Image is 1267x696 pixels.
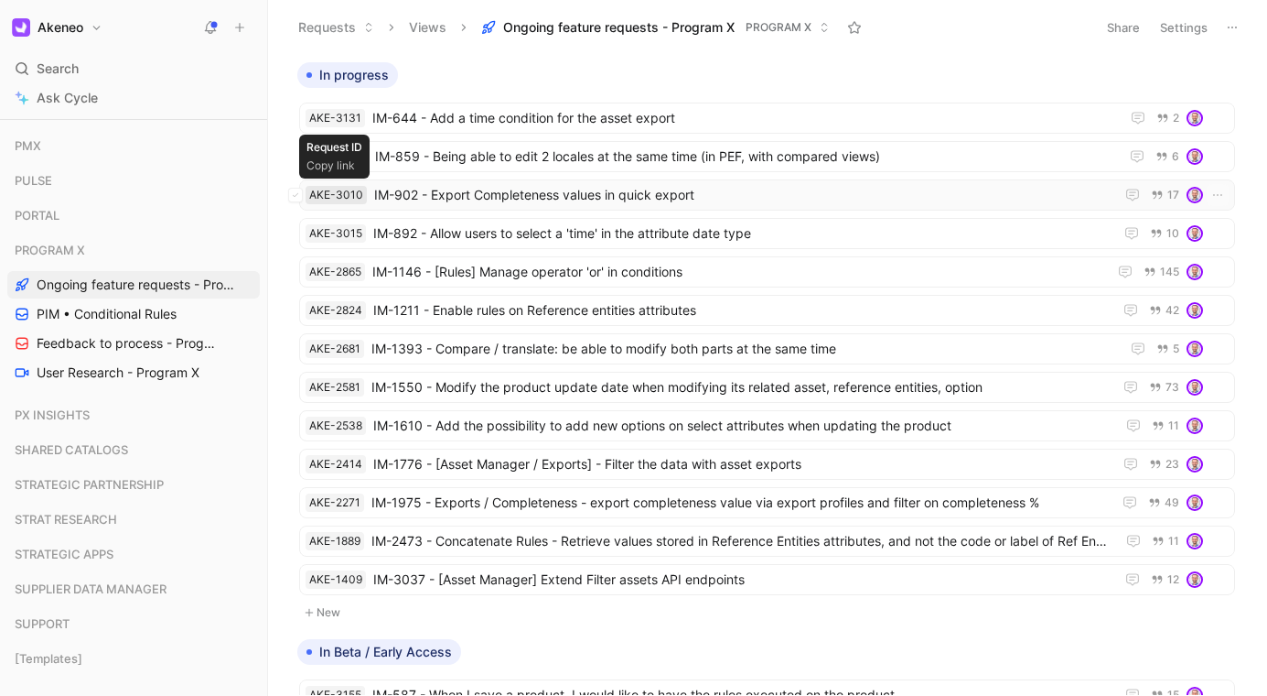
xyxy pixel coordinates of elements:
span: STRATEGIC APPS [15,545,113,563]
button: In Beta / Early Access [297,639,461,665]
span: 11 [1168,536,1179,547]
button: Views [401,14,455,41]
span: 49 [1165,497,1179,508]
span: IM-3037 - [Asset Manager] Extend Filter assets API endpoints [373,569,1107,591]
span: In Beta / Early Access [319,643,452,661]
img: avatar [1188,419,1201,432]
img: avatar [1188,343,1201,355]
img: avatar [1188,112,1201,125]
a: AKE-2681IM-1393 - Compare / translate: be able to modify both parts at the same time5avatar [299,333,1235,364]
div: STRAT RESEARCH [7,506,260,538]
button: 73 [1145,377,1183,397]
div: PX INSIGHTS [7,401,260,434]
button: 11 [1148,416,1183,436]
img: avatar [1188,227,1201,240]
button: 5 [1153,339,1183,359]
a: AKE-3036IM-859 - Being able to edit 2 locales at the same time (in PEF, with compared views)6avatar [299,141,1235,172]
span: Search [37,58,79,80]
button: 17 [1147,185,1183,205]
span: 6 [1172,151,1179,162]
div: AKE-2865 [309,263,361,281]
a: AKE-1889IM-2473 - Concatenate Rules - Retrieve values stored in Reference Entities attributes, an... [299,526,1235,557]
a: AKE-3131IM-644 - Add a time condition for the asset export2avatar [299,103,1235,134]
span: 42 [1165,305,1179,316]
div: AKE-3015 [309,224,362,243]
button: Ongoing feature requests - Program XPROGRAM X [473,14,838,41]
span: User Research - Program X [37,364,199,382]
span: SUPPORT [15,614,70,633]
a: AKE-3010IM-902 - Export Completeness values in quick export17avatar [299,179,1235,211]
a: AKE-2414IM-1776 - [Asset Manager / Exports] - Filter the data with asset exports23avatar [299,449,1235,480]
a: Ongoing feature requests - Program X [7,271,260,299]
span: [Templates] [15,649,82,668]
img: avatar [1188,150,1201,163]
button: 42 [1145,300,1183,321]
a: Feedback to process - Program X [7,330,260,357]
div: STRATEGIC PARTNERSHIP [7,471,260,504]
div: AKE-1889 [309,532,360,550]
a: PIM • Conditional Rules [7,300,260,328]
div: AKE-3131 [309,109,361,127]
div: PULSE [7,167,260,194]
button: New [297,602,1237,624]
span: In progress [319,66,389,84]
span: IM-1146 - [Rules] Manage operator 'or' in conditions [372,261,1100,283]
span: Ongoing feature requests - Program X [503,18,735,37]
h1: Akeneo [38,19,83,36]
span: IM-2473 - Concatenate Rules - Retrieve values stored in Reference Entities attributes, and not th... [371,530,1108,552]
div: AKE-2414 [309,455,362,473]
span: IM-1211 - Enable rules on Reference entities attributes [373,299,1105,321]
span: IM-892 - Allow users to select a 'time' in the attribute date type [373,223,1106,245]
span: IM-859 - Being able to edit 2 locales at the same time (in PEF, with compared views) [375,146,1111,168]
div: STRATEGIC APPS [7,540,260,573]
span: SUPPLIER DATA MANAGER [15,580,166,598]
div: AKE-2581 [309,378,360,397]
img: avatar [1188,381,1201,394]
div: PULSE [7,167,260,200]
span: 2 [1173,113,1179,124]
a: User Research - Program X [7,359,260,386]
span: 17 [1167,190,1179,201]
img: avatar [1188,266,1201,278]
span: 23 [1165,459,1179,470]
button: 145 [1140,262,1183,282]
span: SHARED CATALOGS [15,440,128,459]
button: In progress [297,62,398,88]
div: SHARED CATALOGS [7,436,260,463]
div: SUPPORT [7,610,260,643]
span: STRAT RESEARCH [15,510,117,528]
div: PORTAL [7,201,260,229]
div: In progressNew [290,62,1244,625]
span: 5 [1173,343,1179,354]
span: Feedback to process - Program X [37,334,217,353]
div: STRATEGIC APPS [7,540,260,568]
span: 73 [1165,382,1179,393]
span: IM-1975 - Exports / Completeness - export completeness value via export profiles and filter on co... [371,492,1104,514]
button: 23 [1145,454,1183,474]
span: STRATEGIC PARTNERSHIP [15,475,164,494]
div: [Templates] [7,645,260,672]
span: 11 [1168,420,1179,431]
span: PIM • Conditional Rules [37,305,177,323]
a: AKE-1409IM-3037 - [Asset Manager] Extend Filter assets API endpoints12avatar [299,564,1235,595]
button: 49 [1144,493,1183,513]
img: avatar [1188,304,1201,317]
div: AKE-2271 [309,494,360,512]
span: IM-644 - Add a time condition for the asset export [372,107,1112,129]
a: AKE-2865IM-1146 - [Rules] Manage operator 'or' in conditions145avatar [299,256,1235,288]
a: AKE-2538IM-1610 - Add the possibility to add new options on select attributes when updating the p... [299,410,1235,441]
div: PMX [7,132,260,159]
div: PROGRAM X [7,236,260,264]
div: Search [7,55,260,82]
div: AKE-2824 [309,301,362,320]
span: Ask Cycle [37,87,98,109]
button: 11 [1148,531,1183,551]
span: Ongoing feature requests - Program X [37,276,237,294]
button: Settings [1152,15,1216,40]
div: STRAT RESEARCH [7,506,260,533]
div: SHARED CATALOGS [7,436,260,469]
span: 12 [1167,574,1179,585]
img: avatar [1188,535,1201,548]
button: Share [1099,15,1148,40]
div: PMX [7,132,260,165]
